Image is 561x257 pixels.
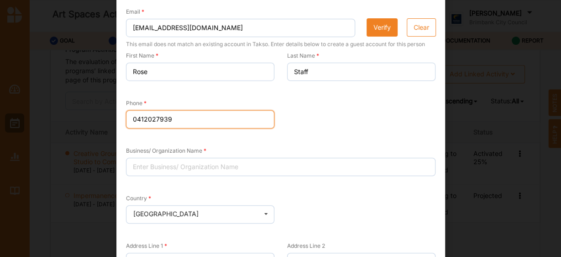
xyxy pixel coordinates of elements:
label: Address Line 1 [126,242,167,250]
label: Last Name [287,52,319,59]
label: Business/ Organization Name [126,147,206,155]
div: [GEOGRAPHIC_DATA] [133,211,199,217]
label: Country [126,195,151,202]
input: Enter First Name [126,63,274,81]
button: Verify [367,18,398,37]
button: Clear [407,18,436,37]
label: Email [126,8,144,16]
input: Enter Business/ Organization Name [126,158,435,176]
input: Enter Last Name [287,63,435,81]
label: First Name [126,52,158,59]
label: Address Line 2 [287,242,325,250]
input: Enter email address [126,19,355,37]
input: Enter Phone [126,110,274,128]
label: Phone [126,100,147,107]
